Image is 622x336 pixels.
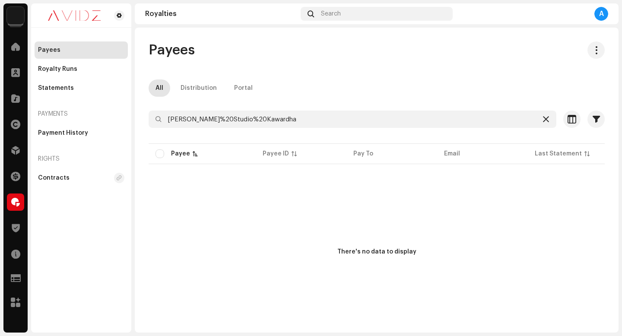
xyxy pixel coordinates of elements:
[35,41,128,59] re-m-nav-item: Payees
[145,10,297,17] div: Royalties
[35,149,128,169] re-a-nav-header: Rights
[149,111,556,128] input: Search
[35,60,128,78] re-m-nav-item: Royalty Runs
[38,130,88,136] div: Payment History
[35,124,128,142] re-m-nav-item: Payment History
[35,104,128,124] re-a-nav-header: Payments
[7,7,24,24] img: 10d72f0b-d06a-424f-aeaa-9c9f537e57b6
[149,41,195,59] span: Payees
[155,79,163,97] div: All
[337,247,416,257] div: There's no data to display
[594,7,608,21] div: A
[38,66,77,73] div: Royalty Runs
[181,79,217,97] div: Distribution
[38,10,111,21] img: 0c631eef-60b6-411a-a233-6856366a70de
[35,79,128,97] re-m-nav-item: Statements
[38,47,60,54] div: Payees
[234,79,253,97] div: Portal
[38,85,74,92] div: Statements
[35,169,128,187] re-m-nav-item: Contracts
[38,174,70,181] div: Contracts
[321,10,341,17] span: Search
